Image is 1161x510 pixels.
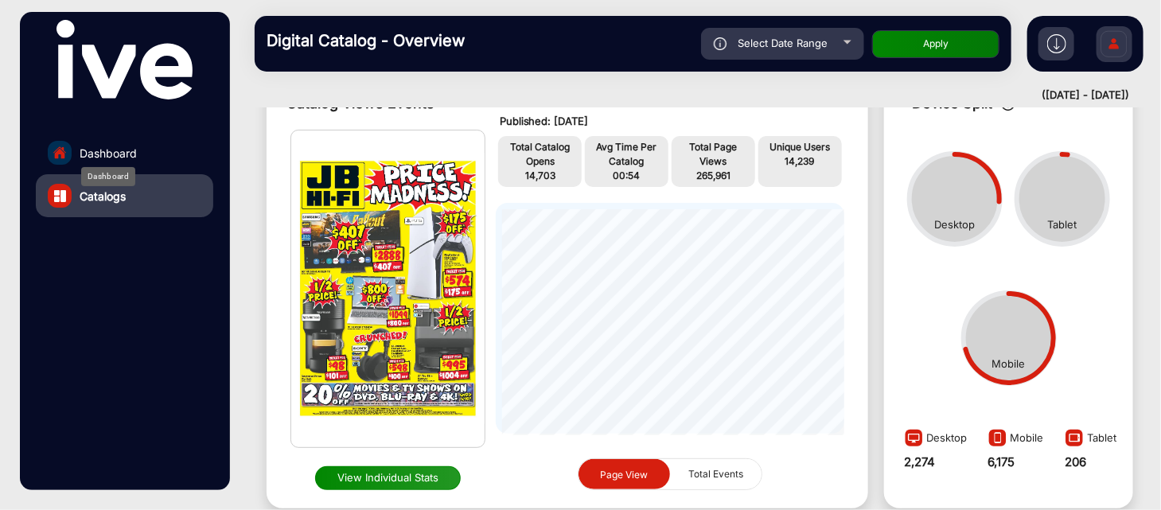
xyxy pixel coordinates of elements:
[502,140,578,169] p: Total Catalog Opens
[1061,424,1117,454] div: Tablet
[988,454,1015,469] strong: 6,175
[1061,428,1088,454] img: image
[291,130,485,447] img: img
[785,155,815,167] span: 14,239
[762,140,838,154] p: Unique Users
[500,114,841,130] p: Published: [DATE]
[56,20,192,99] img: vmg-logo
[239,88,1129,103] div: ([DATE] - [DATE])
[984,424,1044,454] div: Mobile
[670,459,762,489] button: Total Events
[600,468,648,480] span: Page View
[614,169,641,181] span: 00:54
[901,424,968,454] div: Desktop
[53,146,67,160] img: home
[738,37,828,49] span: Select Date Range
[872,30,999,58] button: Apply
[1047,34,1066,53] img: h2download.svg
[578,458,762,491] mat-button-toggle-group: graph selection
[80,188,126,204] span: Catalogs
[589,140,664,169] p: Avg Time Per Catalog
[36,174,213,217] a: Catalogs
[80,145,137,162] span: Dashboard
[579,459,670,490] button: Page View
[992,356,1026,372] div: Mobile
[36,131,213,174] a: Dashboard
[935,217,976,233] div: Desktop
[267,31,489,50] h3: Digital Catalog - Overview
[525,169,555,181] span: 14,703
[901,428,927,454] img: image
[1047,217,1077,233] div: Tablet
[679,459,753,489] span: Total Events
[714,37,727,50] img: icon
[984,428,1011,454] img: image
[1097,18,1131,74] img: Sign%20Up.svg
[315,466,462,490] button: View Individual Stats
[1065,454,1086,469] strong: 206
[54,190,66,202] img: catalog
[912,95,992,111] span: Device Split
[81,167,135,186] div: Dashboard
[676,140,751,169] p: Total Page Views
[696,169,730,181] span: 265,961
[905,454,936,469] strong: 2,274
